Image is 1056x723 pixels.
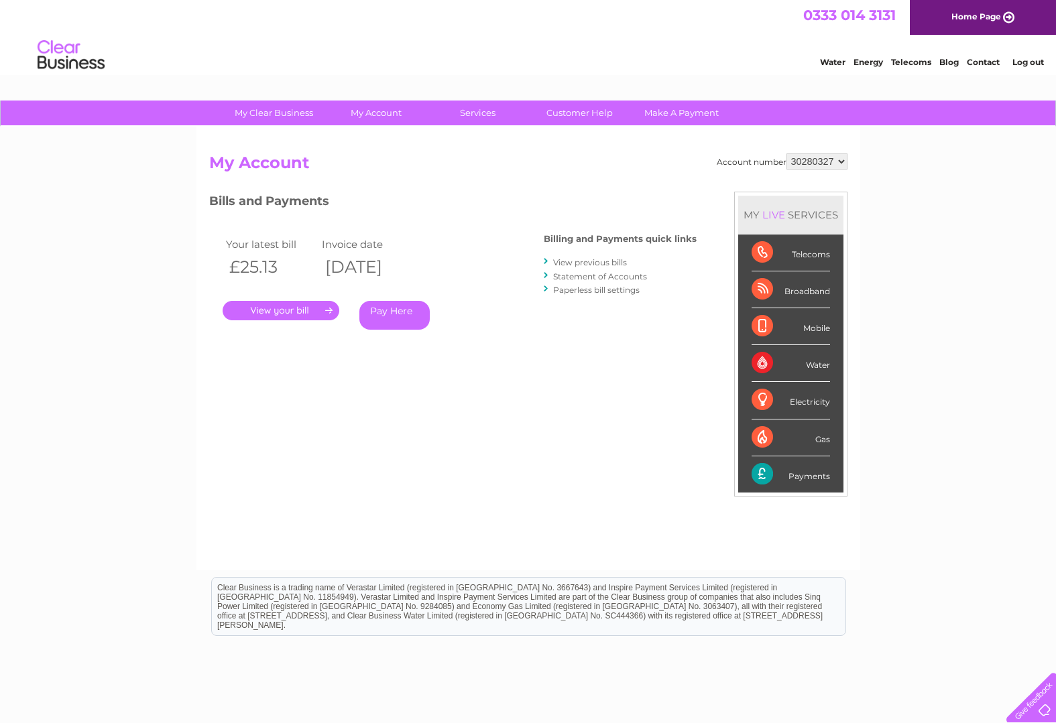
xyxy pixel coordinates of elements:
div: Telecoms [752,235,830,271]
div: Mobile [752,308,830,345]
a: . [223,301,339,320]
div: Gas [752,419,830,456]
a: Water [820,57,845,67]
a: My Account [320,101,431,125]
h2: My Account [209,153,847,179]
a: Statement of Accounts [553,271,647,281]
img: logo.png [37,35,105,76]
div: Account number [717,153,847,170]
div: Broadband [752,271,830,308]
div: Clear Business is a trading name of Verastar Limited (registered in [GEOGRAPHIC_DATA] No. 3667643... [212,7,845,65]
a: 0333 014 3131 [803,7,896,23]
a: Telecoms [891,57,931,67]
a: My Clear Business [219,101,329,125]
div: MY SERVICES [738,196,843,234]
a: Make A Payment [626,101,737,125]
a: Paperless bill settings [553,285,640,295]
th: £25.13 [223,253,319,281]
h3: Bills and Payments [209,192,697,215]
div: Electricity [752,382,830,419]
div: LIVE [760,208,788,221]
a: Customer Help [524,101,635,125]
a: Energy [854,57,883,67]
td: Your latest bill [223,235,319,253]
th: [DATE] [318,253,415,281]
a: Services [422,101,533,125]
div: Payments [752,456,830,492]
h4: Billing and Payments quick links [544,234,697,244]
a: Contact [967,57,1000,67]
a: View previous bills [553,257,627,267]
div: Water [752,345,830,382]
a: Log out [1012,57,1044,67]
a: Pay Here [359,301,430,330]
td: Invoice date [318,235,415,253]
a: Blog [939,57,959,67]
